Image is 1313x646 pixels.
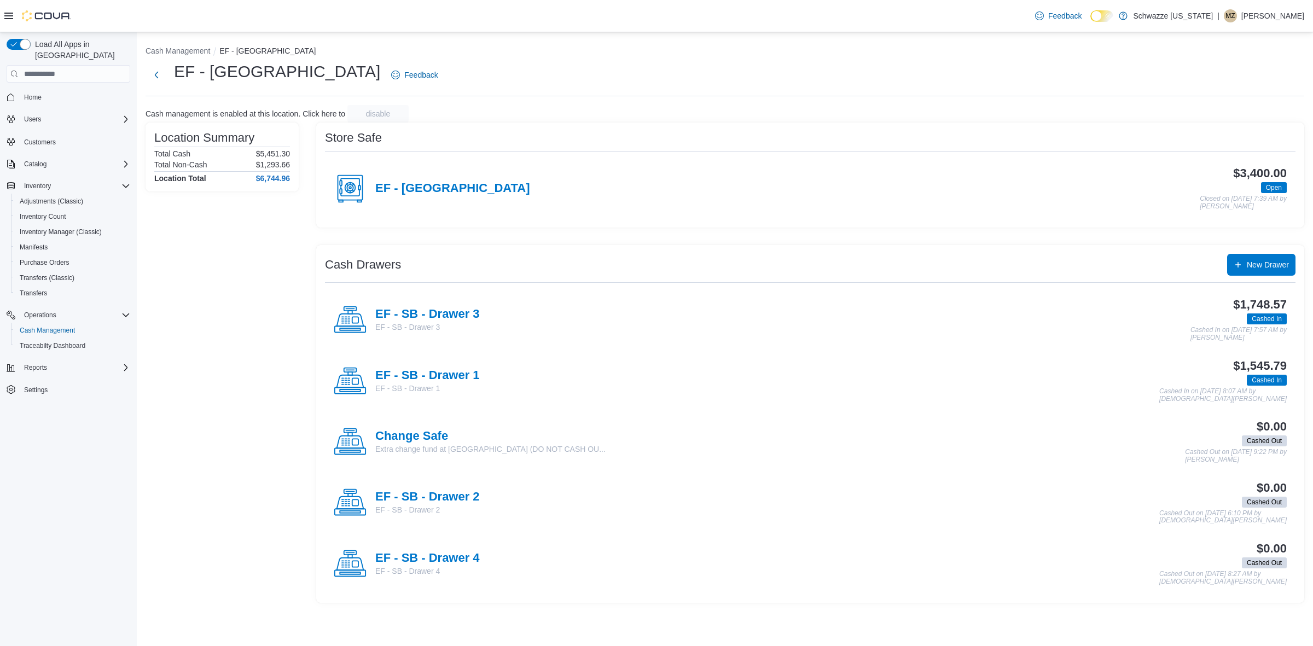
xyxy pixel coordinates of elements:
[375,307,480,322] h4: EF - SB - Drawer 3
[15,241,130,254] span: Manifests
[347,105,409,123] button: disable
[11,286,135,301] button: Transfers
[20,113,45,126] button: Users
[154,174,206,183] h4: Location Total
[2,307,135,323] button: Operations
[24,386,48,394] span: Settings
[375,504,480,515] p: EF - SB - Drawer 2
[1261,182,1287,193] span: Open
[15,339,130,352] span: Traceabilty Dashboard
[24,311,56,319] span: Operations
[11,323,135,338] button: Cash Management
[11,224,135,240] button: Inventory Manager (Classic)
[1252,314,1282,324] span: Cashed In
[375,444,606,455] p: Extra change fund at [GEOGRAPHIC_DATA] (DO NOT CASH OU...
[387,64,442,86] a: Feedback
[24,160,47,168] span: Catalog
[154,160,207,169] h6: Total Non-Cash
[1190,327,1287,341] p: Cashed In on [DATE] 7:57 AM by [PERSON_NAME]
[1242,497,1287,508] span: Cashed Out
[20,341,85,350] span: Traceabilty Dashboard
[1224,9,1237,22] div: Mengistu Zebulun
[20,383,130,397] span: Settings
[15,271,79,284] a: Transfers (Classic)
[1247,259,1289,270] span: New Drawer
[1242,557,1287,568] span: Cashed Out
[1252,375,1282,385] span: Cashed In
[1233,298,1287,311] h3: $1,748.57
[20,361,130,374] span: Reports
[20,136,60,149] a: Customers
[1266,183,1282,193] span: Open
[1257,542,1287,555] h3: $0.00
[375,182,530,196] h4: EF - [GEOGRAPHIC_DATA]
[256,149,290,158] p: $5,451.30
[20,309,130,322] span: Operations
[20,273,74,282] span: Transfers (Classic)
[154,131,254,144] h3: Location Summary
[154,149,190,158] h6: Total Cash
[24,363,47,372] span: Reports
[11,270,135,286] button: Transfers (Classic)
[20,90,130,104] span: Home
[146,109,345,118] p: Cash management is enabled at this location. Click here to
[24,115,41,124] span: Users
[20,361,51,374] button: Reports
[20,158,130,171] span: Catalog
[375,490,480,504] h4: EF - SB - Drawer 2
[146,64,167,86] button: Next
[1225,9,1235,22] span: MZ
[11,255,135,270] button: Purchase Orders
[1200,195,1287,210] p: Closed on [DATE] 7:39 AM by [PERSON_NAME]
[11,338,135,353] button: Traceabilty Dashboard
[325,131,382,144] h3: Store Safe
[1090,10,1113,22] input: Dark Mode
[15,339,90,352] a: Traceabilty Dashboard
[2,156,135,172] button: Catalog
[15,271,130,284] span: Transfers (Classic)
[20,212,66,221] span: Inventory Count
[7,85,130,426] nav: Complex example
[1185,449,1287,463] p: Cashed Out on [DATE] 9:22 PM by [PERSON_NAME]
[2,178,135,194] button: Inventory
[1159,510,1287,525] p: Cashed Out on [DATE] 6:10 PM by [DEMOGRAPHIC_DATA][PERSON_NAME]
[15,195,88,208] a: Adjustments (Classic)
[1031,5,1086,27] a: Feedback
[325,258,401,271] h3: Cash Drawers
[256,160,290,169] p: $1,293.66
[20,179,130,193] span: Inventory
[11,209,135,224] button: Inventory Count
[1247,436,1282,446] span: Cashed Out
[1227,254,1295,276] button: New Drawer
[219,46,316,55] button: EF - [GEOGRAPHIC_DATA]
[1159,388,1287,403] p: Cashed In on [DATE] 8:07 AM by [DEMOGRAPHIC_DATA][PERSON_NAME]
[11,194,135,209] button: Adjustments (Classic)
[24,182,51,190] span: Inventory
[375,369,480,383] h4: EF - SB - Drawer 1
[20,179,55,193] button: Inventory
[20,326,75,335] span: Cash Management
[15,256,74,269] a: Purchase Orders
[20,243,48,252] span: Manifests
[15,287,51,300] a: Transfers
[1257,420,1287,433] h3: $0.00
[146,46,210,55] button: Cash Management
[20,91,46,104] a: Home
[20,197,83,206] span: Adjustments (Classic)
[24,93,42,102] span: Home
[1242,435,1287,446] span: Cashed Out
[1159,571,1287,585] p: Cashed Out on [DATE] 8:27 AM by [DEMOGRAPHIC_DATA][PERSON_NAME]
[15,210,130,223] span: Inventory Count
[1133,9,1213,22] p: Schwazze [US_STATE]
[146,45,1304,59] nav: An example of EuiBreadcrumbs
[1247,313,1287,324] span: Cashed In
[20,258,69,267] span: Purchase Orders
[15,287,130,300] span: Transfers
[375,551,480,566] h4: EF - SB - Drawer 4
[22,10,71,21] img: Cova
[15,195,130,208] span: Adjustments (Classic)
[20,135,130,148] span: Customers
[31,39,130,61] span: Load All Apps in [GEOGRAPHIC_DATA]
[15,241,52,254] a: Manifests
